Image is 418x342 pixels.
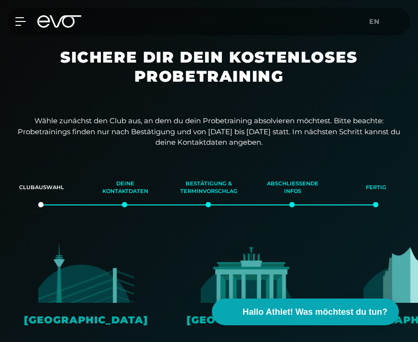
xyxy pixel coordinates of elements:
a: en [369,16,385,27]
div: Clubauswahl [12,175,72,201]
p: Wähle zunächst den Club aus, an dem du dein Probetraining absolvieren möchtest. Bitte beachte: Pr... [18,116,400,148]
div: Deine Kontaktdaten [96,175,155,201]
div: [GEOGRAPHIC_DATA] [172,312,325,327]
img: evofitness [38,243,134,303]
h1: Sichere dir dein kostenloses Probetraining [46,48,372,101]
span: en [369,17,380,26]
img: evofitness [201,243,297,303]
button: Hallo Athlet! Was möchtest du tun? [212,299,399,325]
div: Fertig [346,175,406,201]
div: [GEOGRAPHIC_DATA] [10,312,163,327]
span: Hallo Athlet! Was möchtest du tun? [242,306,387,319]
div: Abschließende Infos [263,175,322,201]
div: Bestätigung & Terminvorschlag [179,175,239,201]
